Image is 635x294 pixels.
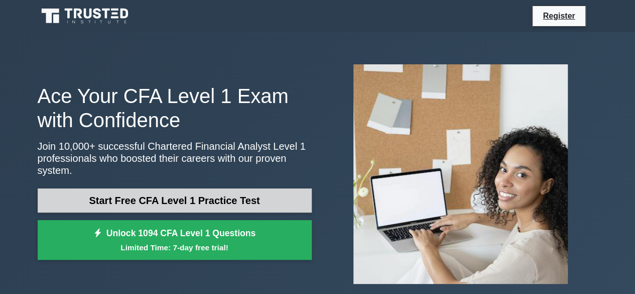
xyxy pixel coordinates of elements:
[537,10,581,22] a: Register
[38,84,312,132] h1: Ace Your CFA Level 1 Exam with Confidence
[50,242,299,253] small: Limited Time: 7-day free trial!
[38,188,312,213] a: Start Free CFA Level 1 Practice Test
[38,140,312,176] p: Join 10,000+ successful Chartered Financial Analyst Level 1 professionals who boosted their caree...
[38,220,312,260] a: Unlock 1094 CFA Level 1 QuestionsLimited Time: 7-day free trial!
